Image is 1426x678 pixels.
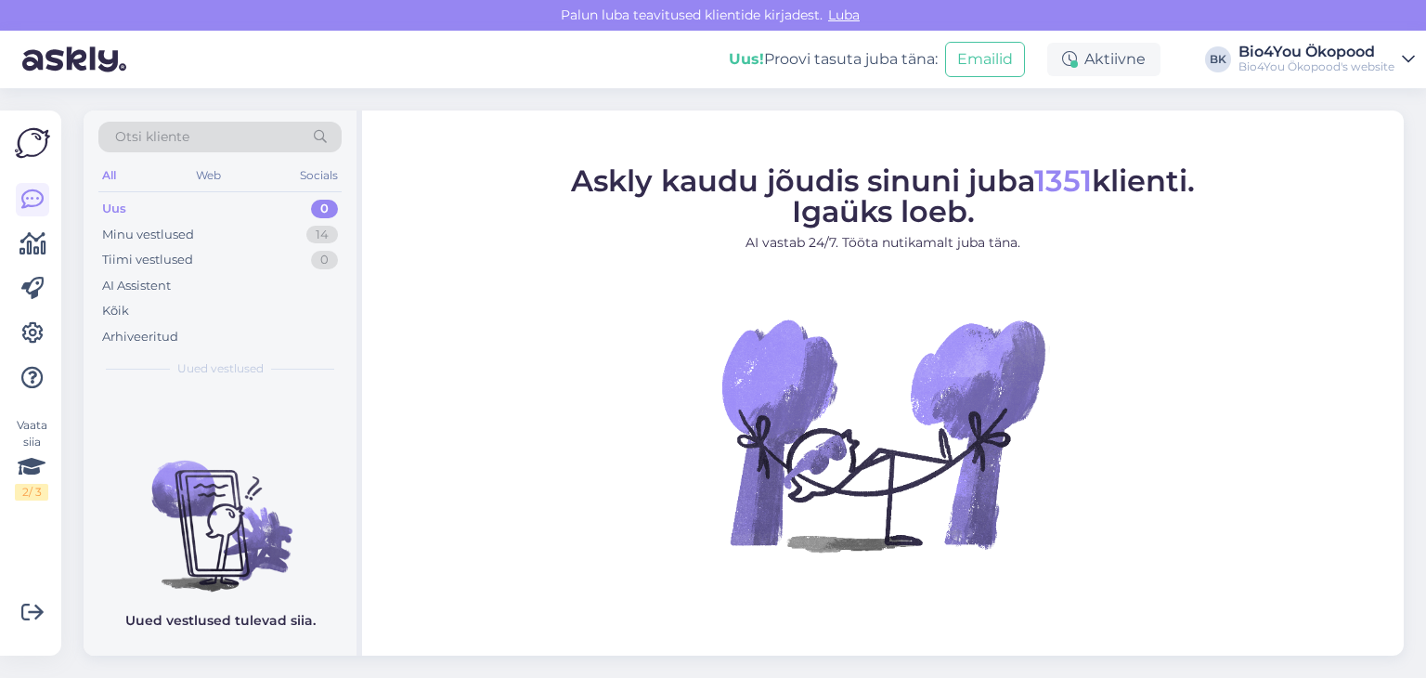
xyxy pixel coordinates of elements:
[1238,45,1415,74] a: Bio4You ÖkopoodBio4You Ökopood's website
[1034,163,1092,199] span: 1351
[311,200,338,218] div: 0
[102,200,126,218] div: Uus
[102,302,129,320] div: Kõik
[177,360,264,377] span: Uued vestlused
[98,163,120,188] div: All
[1238,59,1394,74] div: Bio4You Ökopood's website
[729,50,764,68] b: Uus!
[102,277,171,295] div: AI Assistent
[15,125,50,161] img: Askly Logo
[102,226,194,244] div: Minu vestlused
[311,251,338,269] div: 0
[102,328,178,346] div: Arhiveeritud
[823,7,865,23] span: Luba
[15,484,48,501] div: 2 / 3
[945,42,1025,77] button: Emailid
[571,233,1195,253] p: AI vastab 24/7. Tööta nutikamalt juba täna.
[15,417,48,501] div: Vaata siia
[125,611,316,631] p: Uued vestlused tulevad siia.
[84,427,356,594] img: No chats
[729,48,938,71] div: Proovi tasuta juba täna:
[1205,46,1231,72] div: BK
[571,163,1195,229] span: Askly kaudu jõudis sinuni juba klienti. Igaüks loeb.
[296,163,342,188] div: Socials
[102,251,193,269] div: Tiimi vestlused
[716,267,1050,602] img: No Chat active
[1238,45,1394,59] div: Bio4You Ökopood
[1047,43,1160,76] div: Aktiivne
[192,163,225,188] div: Web
[306,226,338,244] div: 14
[115,127,189,147] span: Otsi kliente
